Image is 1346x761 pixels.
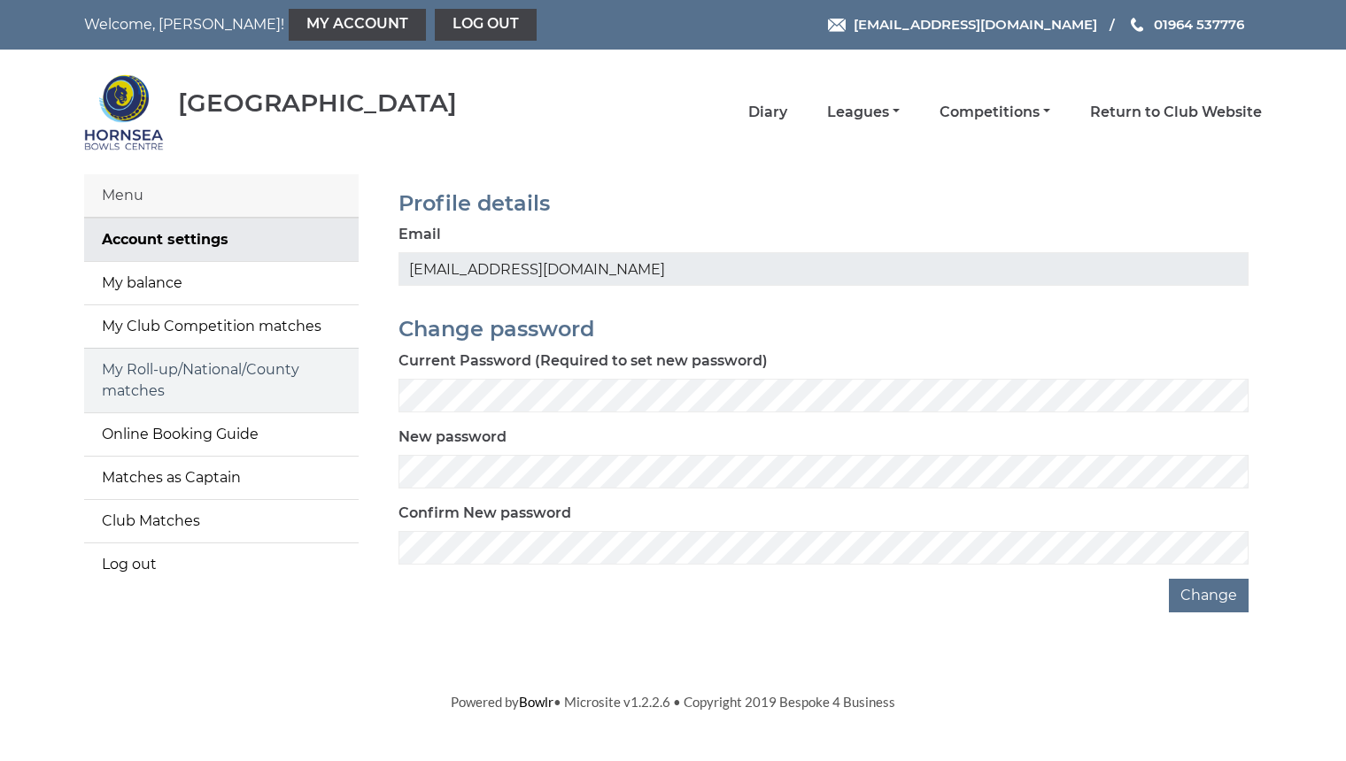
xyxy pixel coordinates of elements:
a: Club Matches [84,500,359,542]
a: Log out [435,9,537,41]
a: Diary [748,103,787,122]
a: Log out [84,543,359,586]
a: Competitions [940,103,1050,122]
a: My balance [84,262,359,304]
span: [EMAIL_ADDRESS][DOMAIN_NAME] [854,16,1097,33]
a: Online Booking Guide [84,413,359,456]
a: My Account [289,9,426,41]
label: Confirm New password [398,503,571,524]
img: Phone us [1131,18,1143,32]
div: Menu [84,174,359,218]
img: Hornsea Bowls Centre [84,73,164,152]
a: Bowlr [519,694,553,710]
a: My Club Competition matches [84,305,359,348]
a: My Roll-up/National/County matches [84,349,359,412]
a: Email [EMAIL_ADDRESS][DOMAIN_NAME] [828,14,1097,35]
label: Current Password (Required to set new password) [398,350,768,372]
h2: Profile details [398,192,1249,215]
a: Return to Club Website [1090,103,1262,122]
img: Email [828,19,846,32]
span: 01964 537776 [1154,16,1244,33]
a: Account settings [84,219,359,261]
a: Phone us 01964 537776 [1128,14,1244,35]
h2: Change password [398,318,1249,341]
label: Email [398,224,441,245]
button: Change [1169,579,1249,612]
a: Leagues [827,103,900,122]
nav: Welcome, [PERSON_NAME]! [84,9,560,41]
label: New password [398,427,507,448]
a: Matches as Captain [84,457,359,499]
div: [GEOGRAPHIC_DATA] [178,89,457,117]
span: Powered by • Microsite v1.2.2.6 • Copyright 2019 Bespoke 4 Business [451,694,895,710]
